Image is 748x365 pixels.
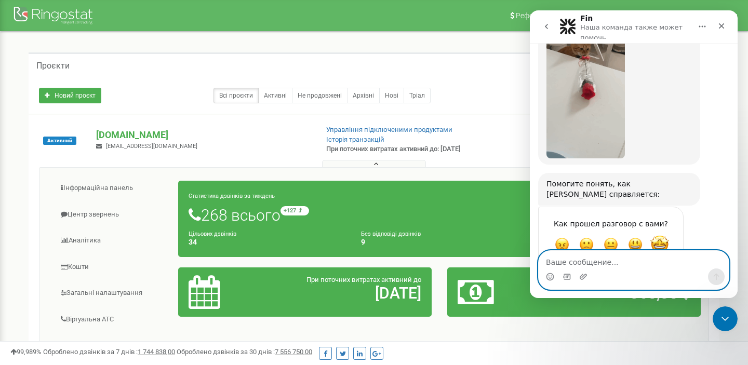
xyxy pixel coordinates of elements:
a: Нові [379,88,404,103]
span: Оброблено дзвінків за 30 днів : [177,348,312,356]
span: Оброблено дзвінків за 7 днів : [43,348,175,356]
a: Віртуальна АТС [47,307,179,332]
small: Без відповіді дзвінків [361,231,421,237]
span: Плохо [49,227,64,241]
p: При поточних витратах активний до: [DATE] [326,144,482,154]
a: Інформаційна панель [47,175,179,201]
span: Великолепно [121,225,139,244]
button: Добавить вложение [49,262,58,271]
span: При поточних витратах активний до [306,276,421,283]
a: Архівні [347,88,380,103]
p: [DOMAIN_NAME] [96,128,309,142]
div: Fin говорит… [8,163,199,196]
a: Загальні налаштування [47,280,179,306]
a: Управління підключеними продуктами [326,126,452,133]
h2: [DATE] [271,285,421,302]
small: Статистика дзвінків за тиждень [189,193,275,199]
a: Аналiтика [47,228,179,253]
div: Помогите понять, как [PERSON_NAME] справляется: [8,163,170,195]
small: +127 [280,206,309,215]
a: Активні [258,88,292,103]
iframe: Intercom live chat [713,306,738,331]
span: OK [74,227,88,241]
a: Центр звернень [47,202,179,227]
h1: 268 всього [189,206,690,224]
div: Fin говорит… [8,196,199,270]
a: Історія транзакцій [326,136,384,143]
u: 7 556 750,00 [275,348,312,356]
div: Как прошел разговор с вами? [19,207,143,220]
span: Отлично [98,227,113,241]
button: Отправить сообщение… [178,258,195,275]
h4: 9 [361,238,518,246]
span: Активний [43,137,76,145]
h4: 34 [189,238,345,246]
iframe: Intercom live chat [530,10,738,298]
h5: Проєкти [36,61,70,71]
a: Наскрізна аналітика [47,333,179,358]
span: Ужасно [25,227,39,241]
textarea: Ваше сообщение... [9,240,199,258]
a: Всі проєкти [213,88,259,103]
span: [EMAIL_ADDRESS][DOMAIN_NAME] [106,143,197,150]
a: Новий проєкт [39,88,101,103]
div: Помогите понять, как [PERSON_NAME] справляется: [17,169,162,189]
button: Средство выбора эмодзи [16,262,24,271]
span: 99,989% [10,348,42,356]
button: Средство выбора GIF-файла [33,262,41,271]
u: 1 744 838,00 [138,348,175,356]
a: Кошти [47,254,179,280]
span: Реферальна програма [516,11,593,20]
a: Тріал [404,88,431,103]
small: Цільових дзвінків [189,231,236,237]
a: Не продовжені [292,88,348,103]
